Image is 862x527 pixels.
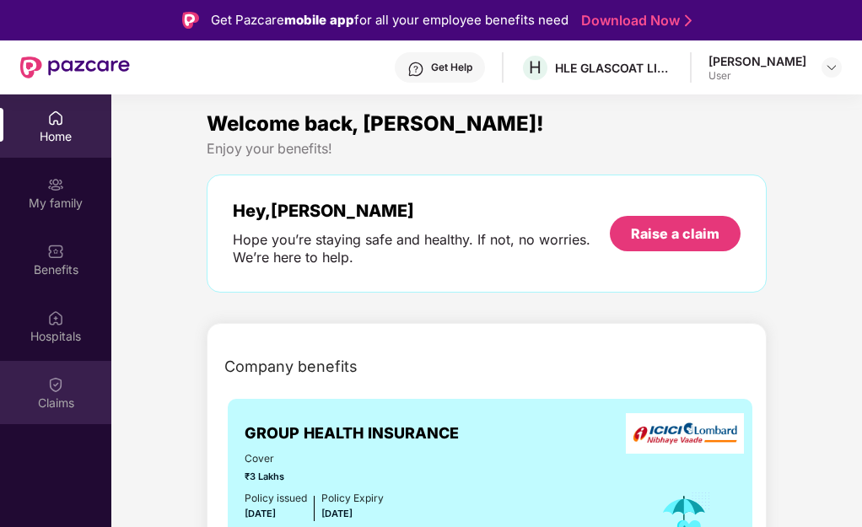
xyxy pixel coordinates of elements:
span: H [529,57,541,78]
div: Get Pazcare for all your employee benefits need [211,10,568,30]
div: HLE GLASCOAT LIMITED [555,60,673,76]
img: svg+xml;base64,PHN2ZyBpZD0iSG9zcGl0YWxzIiB4bWxucz0iaHR0cDovL3d3dy53My5vcmcvMjAwMC9zdmciIHdpZHRoPS... [47,309,64,326]
img: svg+xml;base64,PHN2ZyB3aWR0aD0iMjAiIGhlaWdodD0iMjAiIHZpZXdCb3g9IjAgMCAyMCAyMCIgZmlsbD0ibm9uZSIgeG... [47,176,64,193]
img: insurerLogo [626,413,744,454]
img: svg+xml;base64,PHN2ZyBpZD0iQmVuZWZpdHMiIHhtbG5zPSJodHRwOi8vd3d3LnczLm9yZy8yMDAwL3N2ZyIgd2lkdGg9Ij... [47,243,64,260]
span: ₹3 Lakhs [245,470,384,484]
span: Welcome back, [PERSON_NAME]! [207,111,544,136]
span: GROUP HEALTH INSURANCE [245,422,459,445]
div: Policy Expiry [321,491,384,507]
img: svg+xml;base64,PHN2ZyBpZD0iSGVscC0zMngzMiIgeG1sbnM9Imh0dHA6Ly93d3cudzMub3JnLzIwMDAvc3ZnIiB3aWR0aD... [407,61,424,78]
img: New Pazcare Logo [20,56,130,78]
img: Logo [182,12,199,29]
div: Get Help [431,61,472,74]
a: Download Now [581,12,687,30]
div: Hey, [PERSON_NAME] [233,201,610,221]
div: Policy issued [245,491,307,507]
span: Company benefits [224,355,358,379]
div: Raise a claim [631,224,719,243]
img: Stroke [685,12,692,30]
strong: mobile app [284,12,354,28]
span: Cover [245,451,384,467]
img: svg+xml;base64,PHN2ZyBpZD0iSG9tZSIgeG1sbnM9Imh0dHA6Ly93d3cudzMub3JnLzIwMDAvc3ZnIiB3aWR0aD0iMjAiIG... [47,110,64,126]
div: Enjoy your benefits! [207,140,767,158]
img: svg+xml;base64,PHN2ZyBpZD0iQ2xhaW0iIHhtbG5zPSJodHRwOi8vd3d3LnczLm9yZy8yMDAwL3N2ZyIgd2lkdGg9IjIwIi... [47,376,64,393]
span: [DATE] [321,508,353,519]
div: Hope you’re staying safe and healthy. If not, no worries. We’re here to help. [233,231,610,266]
span: [DATE] [245,508,276,519]
img: svg+xml;base64,PHN2ZyBpZD0iRHJvcGRvd24tMzJ4MzIiIHhtbG5zPSJodHRwOi8vd3d3LnczLm9yZy8yMDAwL3N2ZyIgd2... [825,61,838,74]
div: User [708,69,806,83]
div: [PERSON_NAME] [708,53,806,69]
